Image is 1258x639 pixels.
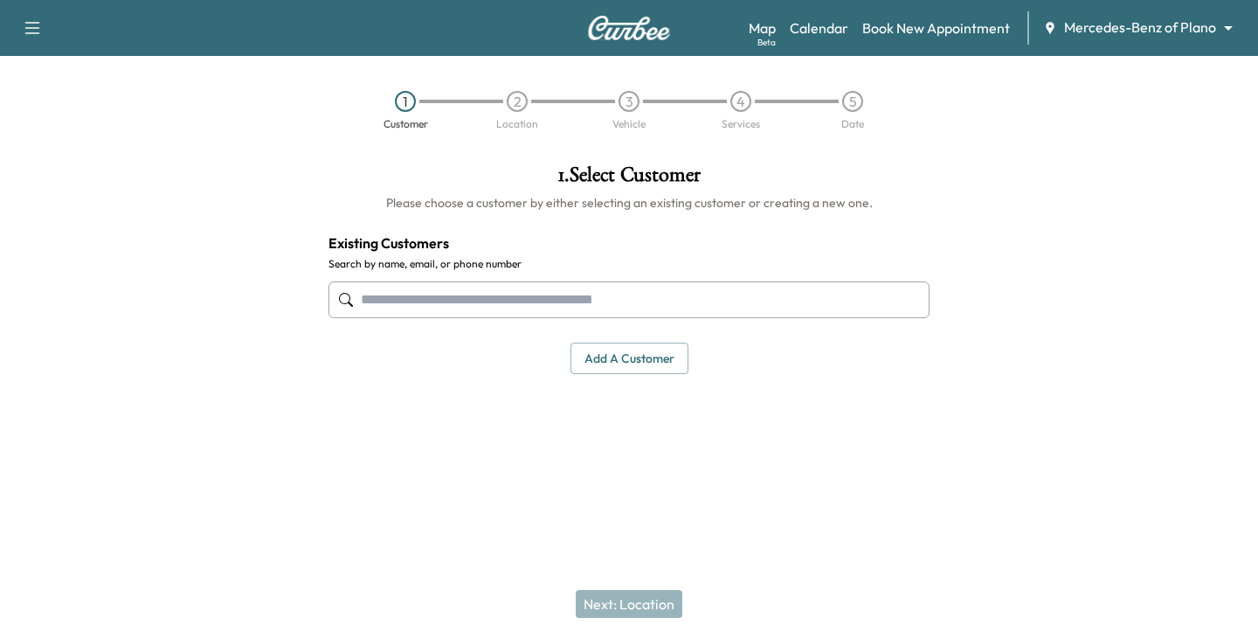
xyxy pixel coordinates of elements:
[507,91,528,112] div: 2
[395,91,416,112] div: 1
[328,164,930,194] h1: 1 . Select Customer
[757,36,776,49] div: Beta
[749,17,776,38] a: MapBeta
[612,119,646,129] div: Vehicle
[328,233,930,254] h4: Existing Customers
[730,91,751,112] div: 4
[1064,17,1216,38] span: Mercedes-Benz of Plano
[328,257,930,271] label: Search by name, email, or phone number
[587,16,671,40] img: Curbee Logo
[722,119,760,129] div: Services
[862,17,1010,38] a: Book New Appointment
[384,119,428,129] div: Customer
[496,119,538,129] div: Location
[619,91,639,112] div: 3
[842,91,863,112] div: 5
[841,119,864,129] div: Date
[328,194,930,212] h6: Please choose a customer by either selecting an existing customer or creating a new one.
[570,343,688,375] button: Add a customer
[790,17,848,38] a: Calendar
